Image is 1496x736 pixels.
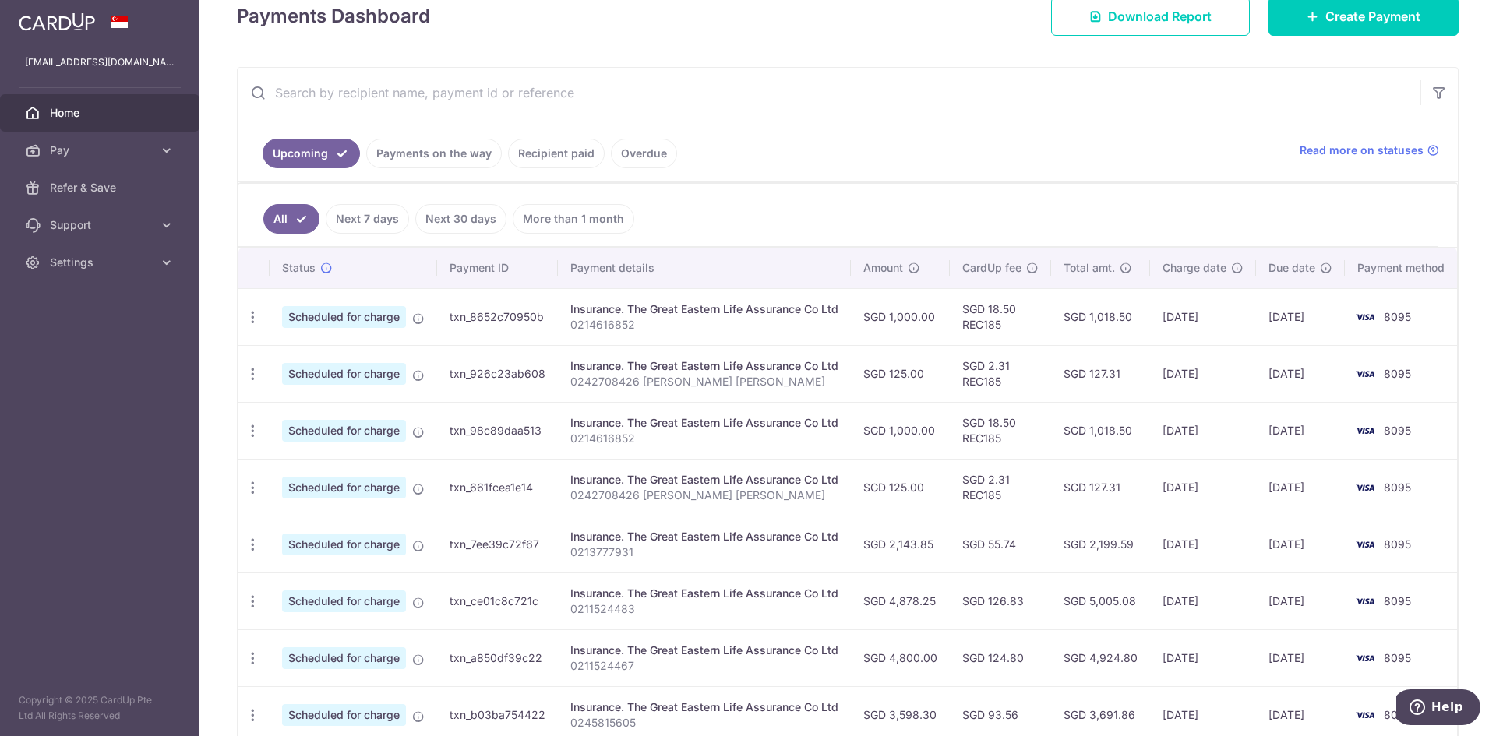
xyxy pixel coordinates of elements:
[1051,516,1150,572] td: SGD 2,199.59
[962,260,1021,276] span: CardUp fee
[950,459,1051,516] td: SGD 2.31 REC185
[851,459,950,516] td: SGD 125.00
[570,431,838,446] p: 0214616852
[950,516,1051,572] td: SGD 55.74
[1150,402,1256,459] td: [DATE]
[1350,649,1381,667] img: Bank Card
[1150,572,1256,629] td: [DATE]
[1163,260,1226,276] span: Charge date
[950,345,1051,402] td: SGD 2.31 REC185
[415,204,506,234] a: Next 30 days
[282,704,406,726] span: Scheduled for charge
[282,590,406,612] span: Scheduled for charge
[238,68,1420,118] input: Search by recipient name, payment id or reference
[1051,572,1150,629] td: SGD 5,005.08
[570,358,838,374] div: Insurance. The Great Eastern Life Assurance Co Ltd
[570,374,838,389] p: 0242708426 [PERSON_NAME] [PERSON_NAME]
[1051,345,1150,402] td: SGD 127.31
[1384,424,1411,437] span: 8095
[851,402,950,459] td: SGD 1,000.00
[1350,308,1381,326] img: Bank Card
[1256,516,1345,572] td: [DATE]
[1268,260,1315,276] span: Due date
[1150,345,1256,402] td: [DATE]
[513,204,634,234] a: More than 1 month
[282,363,406,385] span: Scheduled for charge
[1350,535,1381,554] img: Bank Card
[437,459,558,516] td: txn_661fcea1e14
[282,420,406,442] span: Scheduled for charge
[1150,516,1256,572] td: [DATE]
[1350,421,1381,440] img: Bank Card
[863,260,903,276] span: Amount
[570,643,838,658] div: Insurance. The Great Eastern Life Assurance Co Ltd
[50,143,153,158] span: Pay
[1384,651,1411,664] span: 8095
[851,345,950,402] td: SGD 125.00
[558,248,851,288] th: Payment details
[570,544,838,560] p: 0213777931
[570,488,838,503] p: 0242708426 [PERSON_NAME] [PERSON_NAME]
[851,288,950,345] td: SGD 1,000.00
[570,586,838,601] div: Insurance. The Great Eastern Life Assurance Co Ltd
[950,288,1051,345] td: SGD 18.50 REC185
[50,255,153,270] span: Settings
[437,402,558,459] td: txn_98c89daa513
[437,248,558,288] th: Payment ID
[437,288,558,345] td: txn_8652c70950b
[508,139,605,168] a: Recipient paid
[263,139,360,168] a: Upcoming
[950,572,1051,629] td: SGD 126.83
[1150,288,1256,345] td: [DATE]
[1051,288,1150,345] td: SGD 1,018.50
[570,699,838,715] div: Insurance. The Great Eastern Life Assurance Co Ltd
[851,572,950,629] td: SGD 4,878.25
[326,204,409,234] a: Next 7 days
[570,472,838,488] div: Insurance. The Great Eastern Life Assurance Co Ltd
[1256,459,1345,516] td: [DATE]
[570,658,838,674] p: 0211524467
[1345,248,1463,288] th: Payment method
[282,260,316,276] span: Status
[1350,478,1381,497] img: Bank Card
[282,534,406,555] span: Scheduled for charge
[282,647,406,669] span: Scheduled for charge
[50,105,153,121] span: Home
[1325,7,1420,26] span: Create Payment
[950,402,1051,459] td: SGD 18.50 REC185
[570,715,838,731] p: 0245815605
[1350,364,1381,383] img: Bank Card
[950,629,1051,686] td: SGD 124.80
[1108,7,1212,26] span: Download Report
[437,629,558,686] td: txn_a850df39c22
[1256,572,1345,629] td: [DATE]
[1396,689,1480,728] iframe: Opens a widget where you can find more information
[366,139,502,168] a: Payments on the way
[1256,288,1345,345] td: [DATE]
[1256,629,1345,686] td: [DATE]
[1350,592,1381,611] img: Bank Card
[50,180,153,195] span: Refer & Save
[437,345,558,402] td: txn_926c23ab608
[19,12,95,31] img: CardUp
[437,572,558,629] td: txn_ce01c8c721c
[1384,481,1411,494] span: 8095
[1300,143,1439,158] a: Read more on statuses
[1350,706,1381,724] img: Bank Card
[263,204,319,234] a: All
[50,217,153,233] span: Support
[851,516,950,572] td: SGD 2,143.85
[1256,345,1345,402] td: [DATE]
[1384,537,1411,551] span: 8095
[282,306,406,328] span: Scheduled for charge
[570,415,838,431] div: Insurance. The Great Eastern Life Assurance Co Ltd
[1384,594,1411,607] span: 8095
[1051,629,1150,686] td: SGD 4,924.80
[570,301,838,317] div: Insurance. The Great Eastern Life Assurance Co Ltd
[237,2,430,30] h4: Payments Dashboard
[1256,402,1345,459] td: [DATE]
[570,601,838,617] p: 0211524483
[570,317,838,333] p: 0214616852
[1384,310,1411,323] span: 8095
